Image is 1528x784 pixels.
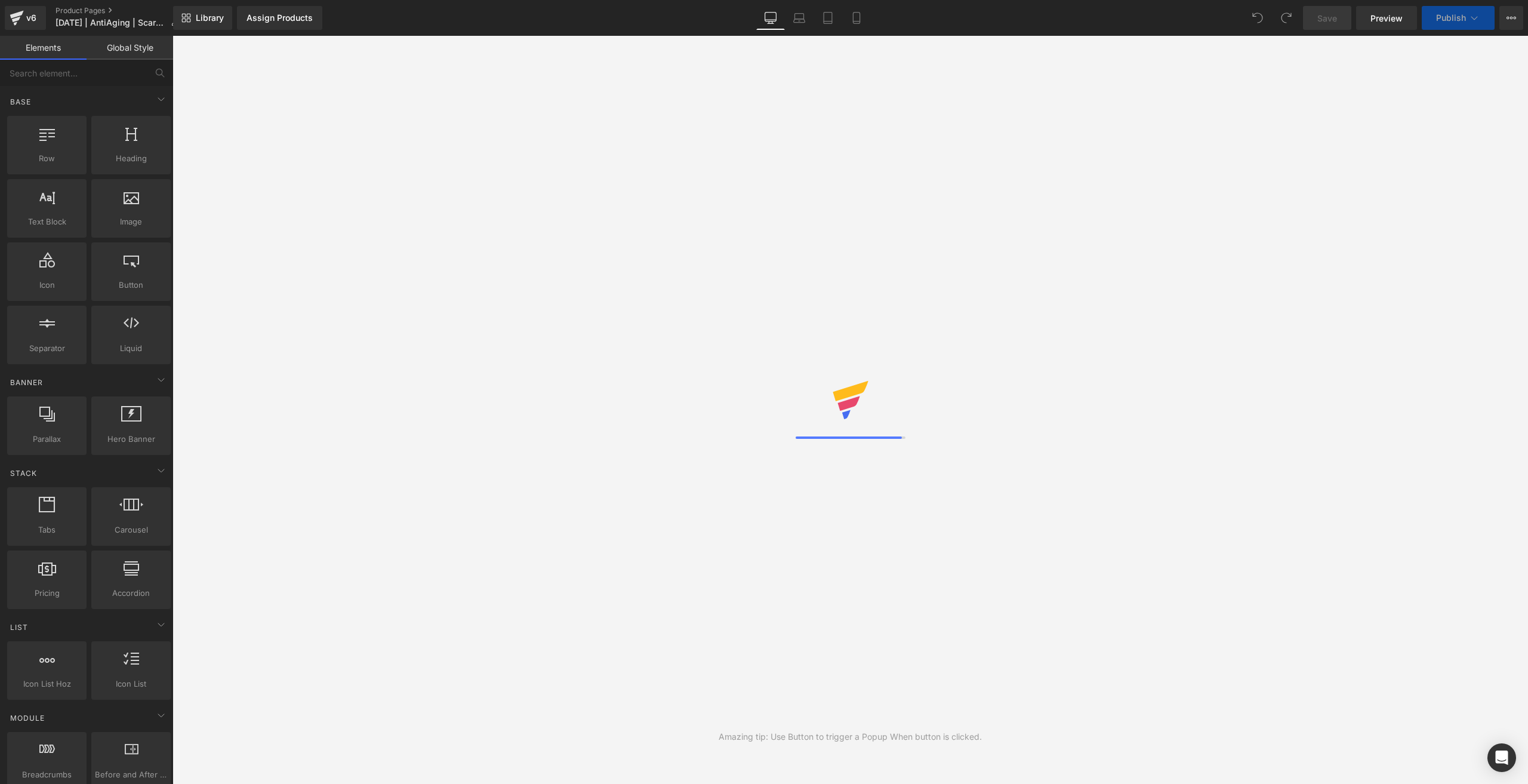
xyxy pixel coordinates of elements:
[9,377,44,388] span: Banner
[1499,6,1523,30] button: More
[95,524,167,536] span: Carousel
[24,10,39,26] div: v6
[95,342,167,355] span: Liquid
[196,13,224,23] span: Library
[9,622,29,633] span: List
[11,524,83,536] span: Tabs
[95,678,167,690] span: Icon List
[756,6,785,30] a: Desktop
[95,279,167,291] span: Button
[785,6,814,30] a: Laptop
[1274,6,1298,30] button: Redo
[173,6,232,30] a: New Library
[1487,743,1516,772] div: Open Intercom Messenger
[11,342,83,355] span: Separator
[87,36,173,60] a: Global Style
[11,152,83,165] span: Row
[95,216,167,228] span: Image
[9,468,38,479] span: Stack
[719,730,982,743] div: Amazing tip: Use Button to trigger a Popup When button is clicked.
[814,6,842,30] a: Tablet
[842,6,871,30] a: Mobile
[9,96,32,107] span: Base
[95,152,167,165] span: Heading
[1422,6,1495,30] button: Publish
[95,433,167,445] span: Hero Banner
[11,768,83,781] span: Breadcrumbs
[1436,13,1466,23] span: Publish
[11,216,83,228] span: Text Block
[95,587,167,599] span: Accordion
[11,279,83,291] span: Icon
[11,587,83,599] span: Pricing
[9,712,46,724] span: Module
[247,13,313,23] div: Assign Products
[11,678,83,690] span: Icon List Hoz
[1356,6,1417,30] a: Preview
[56,6,189,16] a: Product Pages
[95,768,167,781] span: Before and After Images
[1370,12,1403,24] span: Preview
[1317,12,1337,24] span: Save
[11,433,83,445] span: Parallax
[56,18,166,27] span: [DATE] | AntiAging | Scarcity
[1246,6,1270,30] button: Undo
[5,6,46,30] a: v6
